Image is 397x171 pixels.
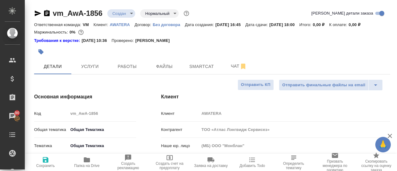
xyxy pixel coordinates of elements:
[36,164,55,168] span: Сохранить
[239,63,247,70] svg: Отписаться
[112,38,136,44] p: Проверено:
[34,143,68,149] p: Тематика
[34,38,82,44] a: Требования к верстке:
[34,30,69,34] p: Маржинальность:
[34,93,136,101] h4: Основная информация
[375,137,391,152] button: 🙏
[69,30,77,34] p: 0%
[43,10,51,17] button: Скопировать ссылку
[140,9,179,18] div: Создан
[190,154,231,171] button: Заявка на доставку
[239,164,265,168] span: Добавить Todo
[329,22,349,27] p: К оплате:
[135,22,153,27] p: Договор:
[182,9,190,17] button: Доп статусы указывают на важность/срочность заказа
[232,154,273,171] button: Добавить Todo
[34,45,48,59] button: Добавить тэг
[245,22,269,27] p: Дата сдачи:
[34,127,68,133] p: Общая тематика
[107,9,135,18] div: Создан
[149,154,190,171] button: Создать счет на предоплату
[25,154,66,171] button: Сохранить
[161,110,199,117] p: Клиент
[311,10,373,16] span: [PERSON_NAME] детали заказа
[215,22,245,27] p: [DATE] 16:45
[83,22,94,27] p: VM
[282,82,365,89] span: Отправить финальные файлы на email
[110,22,135,27] a: AWATERA
[378,138,388,151] span: 🙏
[279,79,383,91] div: split button
[224,62,254,70] span: Чат
[153,161,186,170] span: Создать счет на предоплату
[241,81,270,88] span: Отправить КП
[82,38,112,44] p: [DATE] 10:36
[75,63,105,70] span: Услуги
[68,141,136,151] div: Общая Тематика
[199,109,390,118] input: Пустое поле
[77,28,85,36] button: 500.00 RUB;
[161,93,390,101] h4: Клиент
[38,63,68,70] span: Детали
[185,22,215,27] p: Дата создания:
[143,11,171,16] button: Нормальный
[93,22,109,27] p: Клиент:
[238,79,274,90] button: Отправить КП
[110,11,128,16] button: Создан
[112,63,142,70] span: Работы
[108,154,149,171] button: Создать рекламацию
[34,10,42,17] button: Скопировать ссылку для ЯМессенджера
[34,110,68,117] p: Код
[66,154,107,171] button: Папка на Drive
[68,124,136,135] div: Общая Тематика
[299,22,313,27] p: Итого:
[34,22,83,27] p: Ответственная команда:
[74,164,100,168] span: Папка на Drive
[111,161,145,170] span: Создать рекламацию
[68,109,136,118] input: Пустое поле
[135,38,174,44] p: [PERSON_NAME]
[161,127,199,133] p: Контрагент
[277,161,310,170] span: Определить тематику
[199,141,390,150] input: Пустое поле
[149,63,179,70] span: Файлы
[194,164,228,168] span: Заявка на доставку
[273,154,314,171] button: Определить тематику
[2,108,23,124] a: 90
[187,63,216,70] span: Smartcat
[279,79,369,91] button: Отправить финальные файлы на email
[11,110,23,116] span: 90
[161,143,199,149] p: Наше юр. лицо
[199,125,390,134] input: Пустое поле
[153,22,185,27] a: Без договора
[53,9,102,17] a: vm_AwA-1856
[349,22,365,27] p: 0,00 ₽
[314,154,355,171] button: Призвать менеджера по развитию
[356,154,397,171] button: Скопировать ссылку на оценку заказа
[313,22,329,27] p: 0,00 ₽
[269,22,299,27] p: [DATE] 18:00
